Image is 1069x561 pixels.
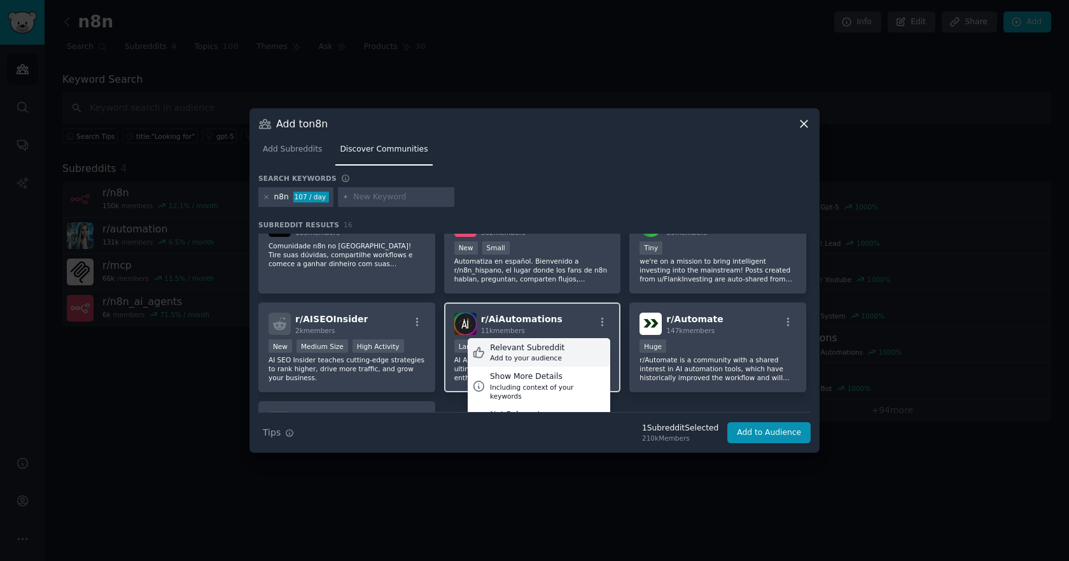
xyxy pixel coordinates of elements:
button: Tips [258,422,298,444]
p: AI SEO Insider teaches cutting-edge strategies to rank higher, drive more traffic, and grow your ... [269,355,425,382]
div: Small [482,241,510,255]
span: Tips [263,426,281,439]
span: 59 members [666,229,706,236]
span: 362 members [481,229,526,236]
div: Add to your audience [490,353,564,362]
a: Add Subreddits [258,139,326,166]
div: Huge [639,339,666,353]
p: we're on a mission to bring intelligent investing into the mainstream! Posts created from u/Flank... [639,257,796,283]
span: r/ AISEOInsider [295,314,368,324]
div: Relevant Subreddit [490,343,564,354]
input: New Keyword [353,192,450,203]
span: 16 [344,221,353,229]
span: 147k members [666,327,715,334]
div: New [269,339,292,353]
p: r/Automate is a community with a shared interest in AI automation tools, which have historically ... [639,355,796,382]
span: 11k members [481,327,525,334]
span: Discover Communities [340,144,428,155]
p: Comunidade n8n no [GEOGRAPHIC_DATA]! Tire suas dúvidas, compartilhe workflows e comece a ganhar d... [269,241,425,268]
span: Add Subreddits [263,144,322,155]
div: Tiny [639,241,662,255]
a: Discover Communities [335,139,432,166]
div: Large [454,339,482,353]
div: Show More Details [490,371,606,383]
h3: Search keywords [258,174,337,183]
h3: Add to n8n [276,117,328,131]
div: 210k Members [642,434,718,443]
span: r/ Automate [666,314,723,324]
p: Automatiza en español. Bienvenido a r/n8n_hispano, el lugar donde los fans de n8n hablan, pregunt... [454,257,611,283]
div: 107 / day [293,192,329,203]
img: Automate [639,313,662,335]
div: New [454,241,478,255]
div: Medium Size [297,339,348,353]
button: Add to Audience [727,422,811,444]
div: Not Relevant [490,409,575,421]
img: AiAutomations [454,313,477,335]
span: r/ AiAutomations [481,314,562,324]
span: Subreddit Results [258,220,339,229]
div: n8n [274,192,289,203]
span: 2k members [295,327,335,334]
div: Including context of your keywords [490,383,606,401]
span: 185 members [295,229,340,236]
div: 1 Subreddit Selected [642,423,718,434]
p: AI Automations Hub - Learn, Build, Scale The ultimate community for AI automation enthusiasts! Sh... [454,355,611,382]
div: High Activity [353,339,404,353]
